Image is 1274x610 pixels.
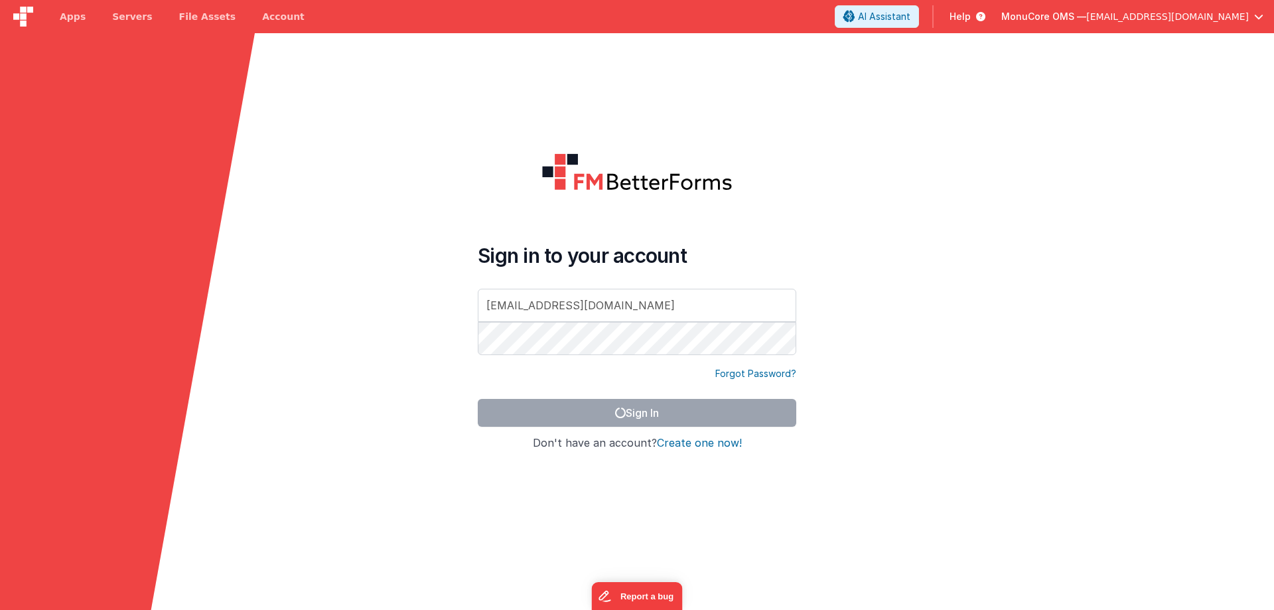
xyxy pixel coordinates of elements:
span: Help [950,10,971,23]
span: MonuCore OMS — [1001,10,1086,23]
iframe: Marker.io feedback button [592,582,683,610]
button: Create one now! [657,437,742,449]
h4: Don't have an account? [478,437,796,449]
span: [EMAIL_ADDRESS][DOMAIN_NAME] [1086,10,1249,23]
span: AI Assistant [858,10,910,23]
button: MonuCore OMS — [EMAIL_ADDRESS][DOMAIN_NAME] [1001,10,1263,23]
h4: Sign in to your account [478,244,796,267]
button: AI Assistant [835,5,919,28]
span: Servers [112,10,152,23]
input: Email Address [478,289,796,322]
button: Sign In [478,399,796,427]
span: File Assets [179,10,236,23]
a: Forgot Password? [715,367,796,380]
span: Apps [60,10,86,23]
